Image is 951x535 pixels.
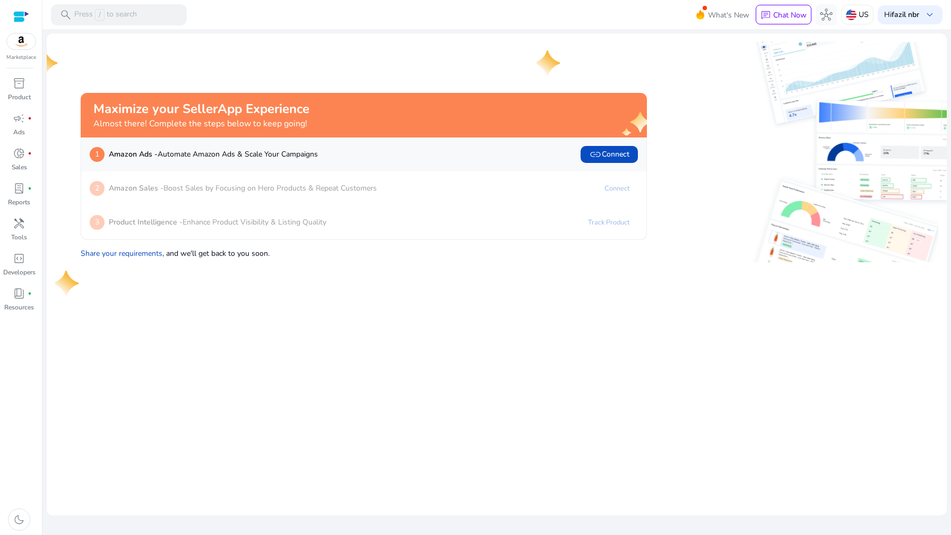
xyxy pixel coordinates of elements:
[12,162,27,172] p: Sales
[55,271,81,296] img: one-star.svg
[109,149,158,159] b: Amazon Ads -
[13,147,25,160] span: donut_small
[859,5,869,24] p: US
[760,10,771,21] span: chat
[8,197,30,207] p: Reports
[109,217,183,227] b: Product Intelligence -
[90,215,105,230] p: 3
[13,127,25,137] p: Ads
[34,50,59,76] img: one-star.svg
[846,10,857,20] img: us.svg
[884,11,919,19] p: Hi
[90,147,105,162] p: 1
[923,8,936,21] span: keyboard_arrow_down
[537,50,562,76] img: one-star.svg
[8,92,31,102] p: Product
[596,180,638,197] a: Connect
[13,112,25,125] span: campaign
[28,151,32,156] span: fiber_manual_record
[81,248,162,258] a: Share your requirements
[13,217,25,230] span: handyman
[59,8,72,21] span: search
[13,513,25,526] span: dark_mode
[109,217,326,228] p: Enhance Product Visibility & Listing Quality
[93,119,309,129] h4: Almost there! Complete the steps below to keep going!
[892,10,919,20] b: fazil nbr
[11,232,27,242] p: Tools
[773,10,807,20] p: Chat Now
[109,149,318,160] p: Automate Amazon Ads & Scale Your Campaigns
[28,186,32,191] span: fiber_manual_record
[93,101,309,117] h2: Maximize your SellerApp Experience
[74,9,137,21] p: Press to search
[589,148,629,161] span: Connect
[580,214,638,231] a: Track Product
[13,182,25,195] span: lab_profile
[13,77,25,90] span: inventory_2
[756,5,811,25] button: chatChat Now
[109,183,377,194] p: Boost Sales by Focusing on Hero Products & Repeat Customers
[109,183,163,193] b: Amazon Sales -
[581,146,638,163] button: linkConnect
[708,6,749,24] span: What's New
[81,244,647,259] p: , and we'll get back to you soon.
[6,54,36,62] p: Marketplace
[28,116,32,120] span: fiber_manual_record
[95,9,105,21] span: /
[13,252,25,265] span: code_blocks
[7,33,36,49] img: amazon.svg
[28,291,32,296] span: fiber_manual_record
[4,303,34,312] p: Resources
[589,148,602,161] span: link
[816,4,837,25] button: hub
[90,181,105,196] p: 2
[820,8,833,21] span: hub
[13,287,25,300] span: book_4
[3,267,36,277] p: Developers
